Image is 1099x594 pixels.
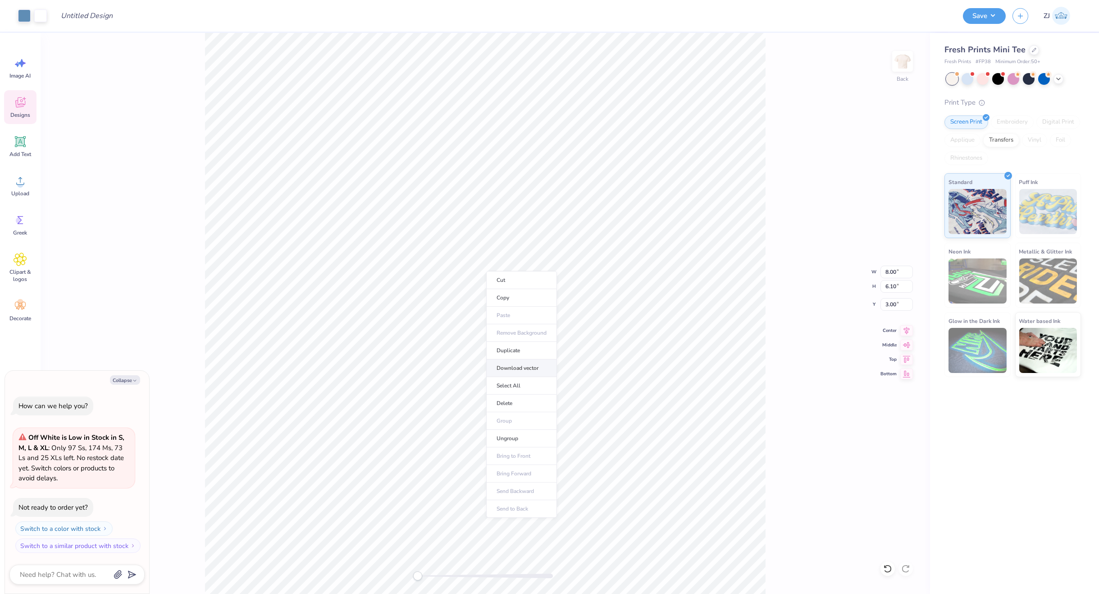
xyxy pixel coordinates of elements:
[486,377,557,395] li: Select All
[880,356,897,363] span: Top
[944,58,971,66] span: Fresh Prints
[1019,328,1077,373] img: Water based Ink
[949,316,1000,326] span: Glow in the Dark Ink
[18,433,124,452] strong: Off White is Low in Stock in S, M, L & XL
[1036,115,1080,129] div: Digital Print
[944,134,980,147] div: Applique
[897,75,908,83] div: Back
[944,97,1081,108] div: Print Type
[991,115,1034,129] div: Embroidery
[15,521,113,536] button: Switch to a color with stock
[486,289,557,307] li: Copy
[10,111,30,119] span: Designs
[9,151,31,158] span: Add Text
[944,115,988,129] div: Screen Print
[18,433,124,483] span: : Only 97 Ss, 174 Ms, 73 Ls and 25 XLs left. No restock date yet. Switch colors or products to av...
[949,189,1007,234] img: Standard
[54,7,120,25] input: Untitled Design
[15,539,141,553] button: Switch to a similar product with stock
[18,401,88,410] div: How can we help you?
[486,359,557,377] li: Download vector
[949,328,1007,373] img: Glow in the Dark Ink
[1044,11,1050,21] span: ZJ
[995,58,1040,66] span: Minimum Order: 50 +
[1019,258,1077,304] img: Metallic & Glitter Ink
[1019,316,1061,326] span: Water based Ink
[110,375,140,385] button: Collapse
[1019,247,1072,256] span: Metallic & Glitter Ink
[976,58,991,66] span: # FP38
[1022,134,1047,147] div: Vinyl
[1019,177,1038,187] span: Puff Ink
[413,571,422,580] div: Accessibility label
[486,395,557,412] li: Delete
[880,370,897,378] span: Bottom
[949,247,971,256] span: Neon Ink
[1040,7,1074,25] a: ZJ
[949,258,1007,304] img: Neon Ink
[102,526,108,531] img: Switch to a color with stock
[894,52,912,70] img: Back
[1050,134,1071,147] div: Foil
[10,72,31,79] span: Image AI
[1052,7,1070,25] img: Zhor Junavee Antocan
[944,152,988,165] div: Rhinestones
[5,268,35,283] span: Clipart & logos
[1019,189,1077,234] img: Puff Ink
[486,271,557,289] li: Cut
[14,229,27,236] span: Greek
[963,8,1006,24] button: Save
[949,177,972,187] span: Standard
[944,44,1026,55] span: Fresh Prints Mini Tee
[486,430,557,447] li: Ungroup
[880,327,897,334] span: Center
[11,190,29,197] span: Upload
[486,342,557,359] li: Duplicate
[18,503,88,512] div: Not ready to order yet?
[880,341,897,349] span: Middle
[9,315,31,322] span: Decorate
[983,134,1019,147] div: Transfers
[130,543,136,548] img: Switch to a similar product with stock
